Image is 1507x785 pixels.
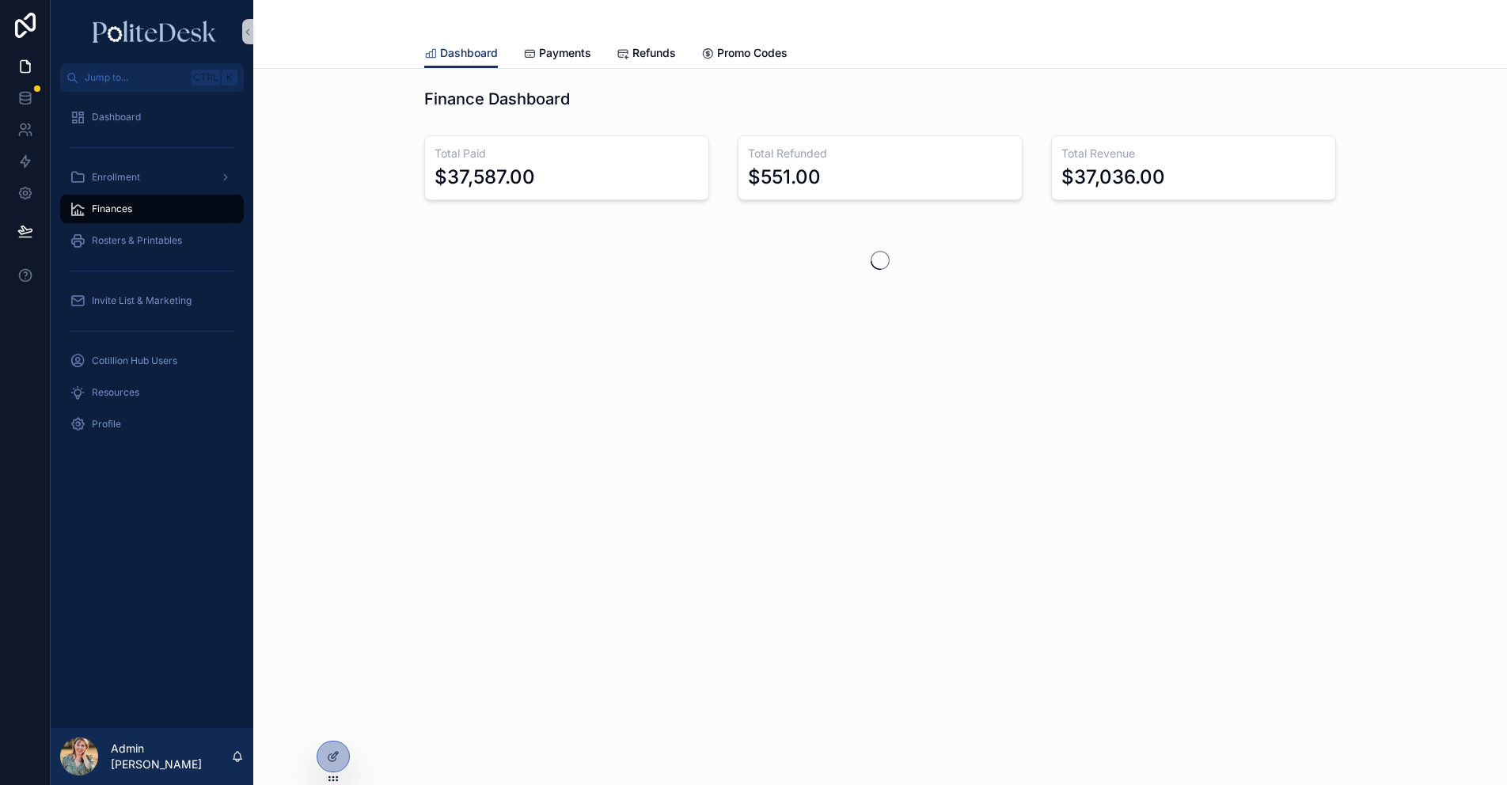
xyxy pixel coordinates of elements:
a: Finances [60,195,244,223]
span: Payments [539,45,591,61]
a: Promo Codes [701,39,788,70]
div: scrollable content [51,92,253,728]
span: K [223,71,236,84]
span: Dashboard [440,45,498,61]
div: $37,036.00 [1061,165,1165,190]
span: Enrollment [92,171,140,184]
a: Resources [60,378,244,407]
span: Profile [92,418,121,430]
span: Jump to... [85,71,185,84]
a: Refunds [617,39,676,70]
h3: Total Revenue [1061,146,1326,161]
h1: Finance Dashboard [424,88,570,110]
span: Promo Codes [717,45,788,61]
p: Admin [PERSON_NAME] [111,741,231,772]
div: $37,587.00 [435,165,535,190]
span: Ctrl [192,70,220,85]
img: App logo [82,19,222,44]
span: Dashboard [92,111,141,123]
span: Invite List & Marketing [92,294,192,307]
button: Jump to...CtrlK [60,63,244,92]
a: Profile [60,410,244,438]
span: Resources [92,386,139,399]
span: Refunds [632,45,676,61]
span: Cotillion Hub Users [92,355,177,367]
a: Enrollment [60,163,244,192]
div: $551.00 [748,165,821,190]
h3: Total Paid [435,146,699,161]
span: Rosters & Printables [92,234,182,247]
a: Cotillion Hub Users [60,347,244,375]
a: Payments [523,39,591,70]
span: Finances [92,203,132,215]
a: Invite List & Marketing [60,286,244,315]
a: Rosters & Printables [60,226,244,255]
h3: Total Refunded [748,146,1012,161]
a: Dashboard [60,103,244,131]
a: Dashboard [424,39,498,69]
